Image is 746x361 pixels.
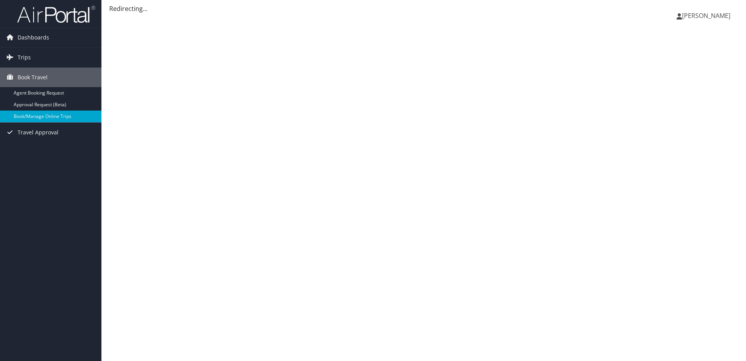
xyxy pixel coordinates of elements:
[18,48,31,67] span: Trips
[677,4,738,27] a: [PERSON_NAME]
[17,5,95,23] img: airportal-logo.png
[109,4,738,13] div: Redirecting...
[18,28,49,47] span: Dashboards
[682,11,730,20] span: [PERSON_NAME]
[18,123,59,142] span: Travel Approval
[18,68,48,87] span: Book Travel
